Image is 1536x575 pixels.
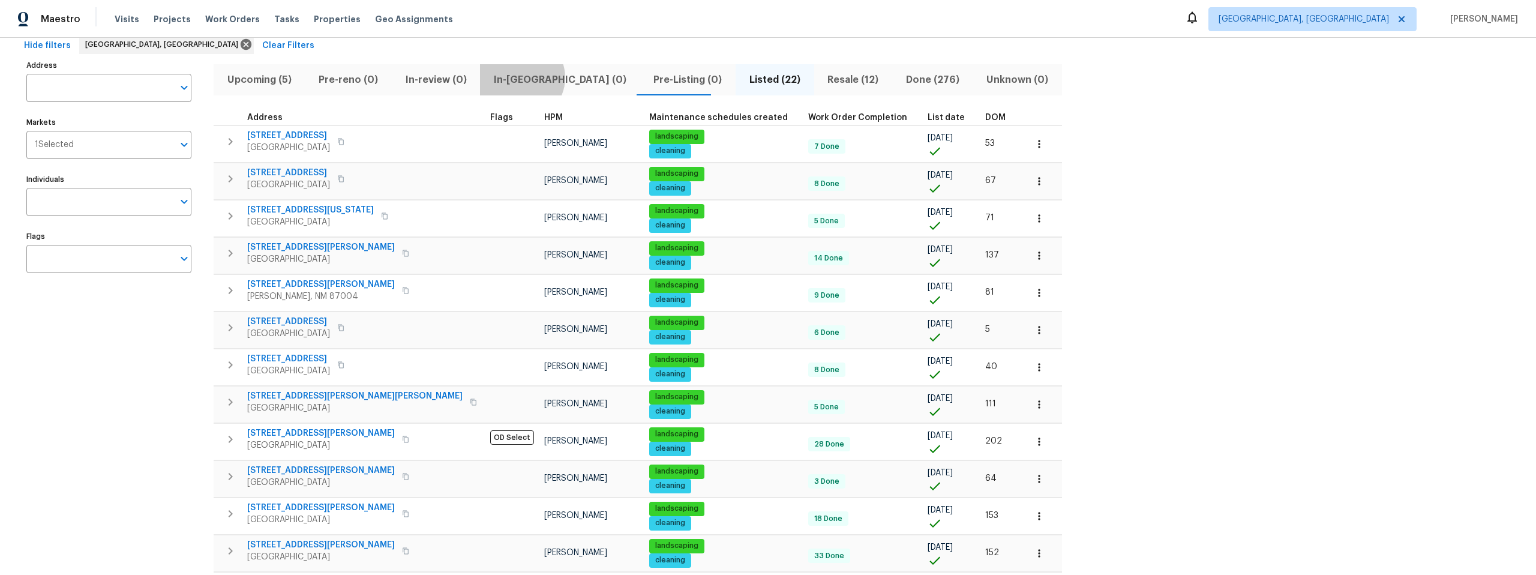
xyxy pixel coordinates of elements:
span: Upcoming (5) [221,71,298,88]
span: [GEOGRAPHIC_DATA], [GEOGRAPHIC_DATA] [85,38,243,50]
span: [PERSON_NAME] [544,214,607,222]
label: Address [26,62,191,69]
label: Markets [26,119,191,126]
span: 153 [985,511,998,520]
span: [STREET_ADDRESS] [247,130,330,142]
span: landscaping [650,355,703,365]
span: 111 [985,400,996,408]
span: landscaping [650,429,703,439]
span: [GEOGRAPHIC_DATA] [247,216,374,228]
label: Flags [26,233,191,240]
span: List date [928,113,965,122]
span: cleaning [650,444,690,454]
span: 71 [985,214,994,222]
span: cleaning [650,332,690,342]
span: landscaping [650,466,703,477]
span: [GEOGRAPHIC_DATA] [247,328,330,340]
span: [STREET_ADDRESS][PERSON_NAME] [247,241,395,253]
span: 137 [985,251,999,259]
span: [PERSON_NAME] [544,325,607,334]
span: 18 Done [809,514,847,524]
button: Open [176,136,193,153]
button: Open [176,193,193,210]
span: 5 Done [809,402,844,412]
span: Tasks [274,15,299,23]
span: landscaping [650,131,703,142]
span: 53 [985,139,995,148]
span: [PERSON_NAME] [544,176,607,185]
button: Open [176,79,193,96]
span: landscaping [650,206,703,216]
span: Pre-Listing (0) [647,71,728,88]
span: cleaning [650,295,690,305]
span: landscaping [650,541,703,551]
span: Work Order Completion [808,113,907,122]
span: [DATE] [928,320,953,328]
span: 9 Done [809,291,844,301]
span: 5 Done [809,216,844,226]
label: Individuals [26,176,191,183]
span: cleaning [650,555,690,565]
span: [GEOGRAPHIC_DATA] [247,253,395,265]
span: 67 [985,176,996,185]
span: Properties [314,13,361,25]
span: [STREET_ADDRESS][PERSON_NAME] [247,502,395,514]
span: cleaning [650,220,690,230]
div: [GEOGRAPHIC_DATA], [GEOGRAPHIC_DATA] [79,35,254,54]
button: Open [176,250,193,267]
span: [PERSON_NAME] [544,511,607,520]
span: Work Orders [205,13,260,25]
span: 8 Done [809,179,844,189]
span: 202 [985,437,1002,445]
span: cleaning [650,183,690,193]
span: landscaping [650,280,703,291]
span: [PERSON_NAME] [544,251,607,259]
span: 152 [985,549,999,557]
span: [STREET_ADDRESS][US_STATE] [247,204,374,216]
span: [STREET_ADDRESS][PERSON_NAME] [247,427,395,439]
span: [STREET_ADDRESS] [247,316,330,328]
span: [PERSON_NAME] [544,474,607,483]
span: [DATE] [928,134,953,142]
span: landscaping [650,169,703,179]
span: [STREET_ADDRESS][PERSON_NAME] [247,278,395,291]
span: In-review (0) [399,71,473,88]
span: Unknown (0) [980,71,1055,88]
span: [DATE] [928,208,953,217]
span: 1 Selected [35,140,74,150]
span: 81 [985,288,994,297]
span: [GEOGRAPHIC_DATA] [247,477,395,489]
span: [PERSON_NAME] [544,400,607,408]
span: [DATE] [928,506,953,514]
span: Flags [490,113,513,122]
span: 40 [985,363,997,371]
span: [DATE] [928,357,953,366]
span: [DATE] [928,171,953,179]
span: [PERSON_NAME] [544,288,607,297]
span: 64 [985,474,997,483]
span: [GEOGRAPHIC_DATA] [247,514,395,526]
span: Resale (12) [821,71,885,88]
span: cleaning [650,518,690,528]
span: [PERSON_NAME] [1445,13,1518,25]
span: Projects [154,13,191,25]
span: 33 Done [809,551,849,561]
span: [DATE] [928,432,953,440]
span: [PERSON_NAME], NM 87004 [247,291,395,303]
span: [STREET_ADDRESS][PERSON_NAME][PERSON_NAME] [247,390,463,402]
span: [DATE] [928,394,953,403]
span: [PERSON_NAME] [544,549,607,557]
span: [STREET_ADDRESS][PERSON_NAME] [247,539,395,551]
span: Clear Filters [262,38,314,53]
span: Pre-reno (0) [312,71,384,88]
span: landscaping [650,243,703,253]
span: [GEOGRAPHIC_DATA] [247,402,463,414]
span: 14 Done [809,253,848,263]
span: OD Select [490,430,534,445]
span: cleaning [650,369,690,379]
span: [GEOGRAPHIC_DATA] [247,551,395,563]
span: [DATE] [928,283,953,291]
span: Maintenance schedules created [649,113,788,122]
span: Listed (22) [743,71,806,88]
span: HPM [544,113,563,122]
